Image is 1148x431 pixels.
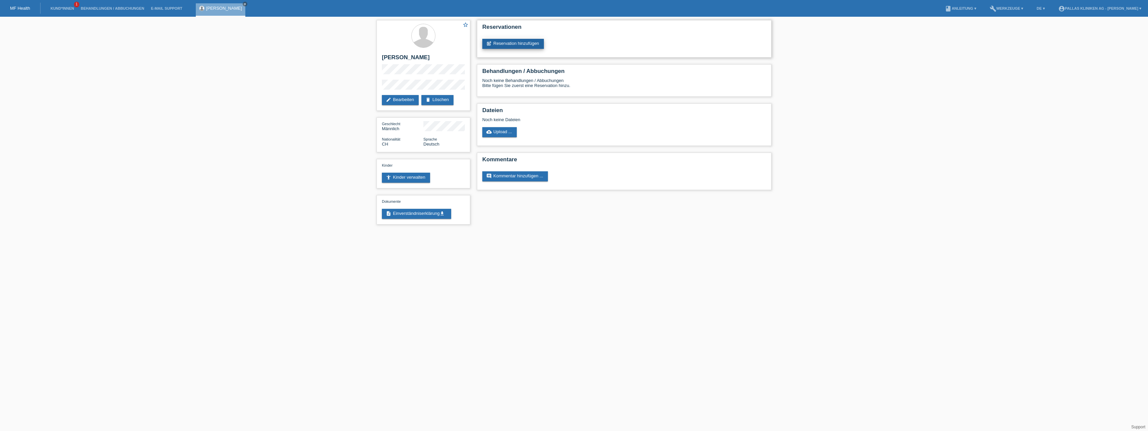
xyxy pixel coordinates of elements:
a: cloud_uploadUpload ... [482,127,517,137]
i: star_border [463,22,469,28]
h2: Dateien [482,107,766,117]
span: 1 [74,2,79,7]
a: E-Mail Support [148,6,186,10]
h2: Kommentare [482,156,766,166]
i: comment [486,173,492,179]
a: account_circlePallas Kliniken AG - [PERSON_NAME] ▾ [1055,6,1145,10]
h2: Reservationen [482,24,766,34]
i: build [990,5,996,12]
i: description [386,211,391,216]
i: account_circle [1058,5,1065,12]
i: get_app [439,211,445,216]
a: Support [1131,425,1145,429]
a: accessibility_newKinder verwalten [382,173,430,183]
span: Geschlecht [382,122,400,126]
span: Nationalität [382,137,400,141]
a: commentKommentar hinzufügen ... [482,171,548,181]
a: buildWerkzeuge ▾ [986,6,1027,10]
i: edit [386,97,391,102]
h2: [PERSON_NAME] [382,54,465,64]
a: [PERSON_NAME] [206,6,242,11]
a: DE ▾ [1033,6,1048,10]
h2: Behandlungen / Abbuchungen [482,68,766,78]
a: bookAnleitung ▾ [941,6,979,10]
span: Sprache [423,137,437,141]
div: Noch keine Behandlungen / Abbuchungen Bitte fügen Sie zuerst eine Reservation hinzu. [482,78,766,93]
i: post_add [486,41,492,46]
a: MF Health [10,6,30,11]
a: close [243,2,247,6]
span: Dokumente [382,199,401,203]
a: editBearbeiten [382,95,419,105]
a: descriptionEinverständniserklärungget_app [382,209,451,219]
a: Kund*innen [47,6,77,10]
span: Schweiz [382,142,388,147]
div: Männlich [382,121,423,131]
a: deleteLöschen [421,95,454,105]
a: star_border [463,22,469,29]
div: Noch keine Dateien [482,117,687,122]
a: Behandlungen / Abbuchungen [77,6,148,10]
span: Kinder [382,163,393,167]
a: post_addReservation hinzufügen [482,39,544,49]
span: Deutsch [423,142,439,147]
i: book [945,5,952,12]
i: accessibility_new [386,175,391,180]
i: delete [425,97,431,102]
i: cloud_upload [486,129,492,135]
